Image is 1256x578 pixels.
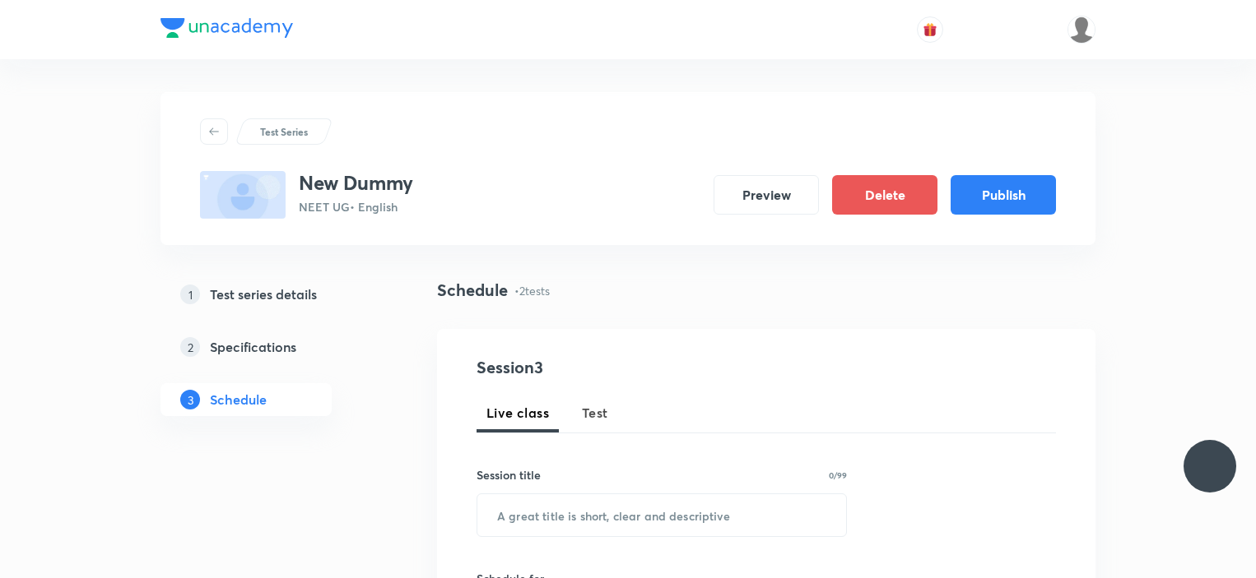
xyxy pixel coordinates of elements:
img: ttu [1200,456,1220,476]
a: Company Logo [160,18,293,42]
button: Publish [951,175,1056,215]
button: avatar [917,16,943,43]
h5: Specifications [210,337,296,357]
h5: Schedule [210,390,267,409]
span: Test [582,403,608,423]
a: 2Specifications [160,331,384,363]
span: Live class [486,403,549,423]
button: Delete [832,175,937,215]
p: 1 [180,284,200,304]
img: avatar [923,22,937,37]
h4: Schedule [437,278,508,303]
p: 0/99 [829,471,847,479]
img: Company Logo [160,18,293,38]
p: NEET UG • English [299,198,413,215]
img: fallback-thumbnail.png [200,171,286,219]
p: • 2 tests [514,282,550,299]
h4: Session 3 [477,355,777,380]
button: Preview [714,175,819,215]
h6: Session title [477,466,541,483]
a: 1Test series details [160,278,384,311]
p: 3 [180,390,200,409]
img: Organic Chemistry [1068,16,1096,44]
input: A great title is short, clear and descriptive [477,494,846,536]
p: 2 [180,337,200,357]
h3: New Dummy [299,171,413,195]
p: Test Series [260,124,308,139]
h5: Test series details [210,284,317,304]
